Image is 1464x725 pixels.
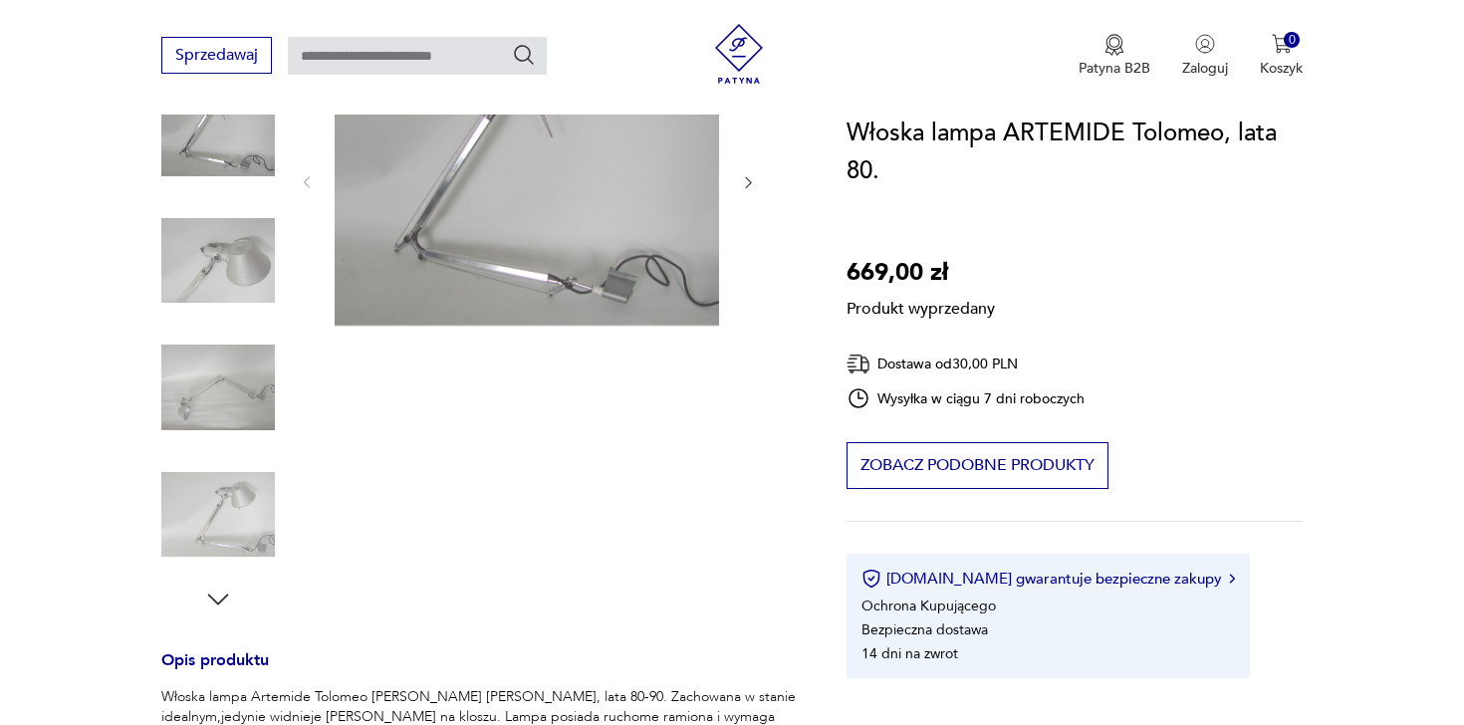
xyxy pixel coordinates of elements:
p: Produkt wyprzedany [847,292,995,320]
li: Ochrona Kupującego [861,597,996,615]
p: Patyna B2B [1079,59,1150,78]
div: Dostawa od 30,00 PLN [847,352,1086,376]
button: Zaloguj [1182,34,1228,78]
a: Ikona medaluPatyna B2B [1079,34,1150,78]
p: Koszyk [1260,59,1303,78]
li: 14 dni na zwrot [861,644,958,663]
button: Szukaj [512,43,536,67]
img: Ikona certyfikatu [861,569,881,589]
a: Sprzedawaj [161,50,272,64]
div: Wysyłka w ciągu 7 dni roboczych [847,386,1086,410]
img: Ikonka użytkownika [1195,34,1215,54]
img: Ikona strzałki w prawo [1229,574,1235,584]
button: Patyna B2B [1079,34,1150,78]
img: Ikona medalu [1104,34,1124,56]
img: Ikona dostawy [847,352,870,376]
img: Patyna - sklep z meblami i dekoracjami vintage [709,24,769,84]
h3: Opis produktu [161,654,799,687]
button: [DOMAIN_NAME] gwarantuje bezpieczne zakupy [861,569,1235,589]
p: Zaloguj [1182,59,1228,78]
img: Ikona koszyka [1272,34,1292,54]
p: 669,00 zł [847,254,995,292]
button: 0Koszyk [1260,34,1303,78]
button: Zobacz podobne produkty [847,442,1108,489]
div: 0 [1284,32,1301,49]
li: Bezpieczna dostawa [861,620,988,639]
h1: Włoska lampa ARTEMIDE Tolomeo, lata 80. [847,115,1304,190]
button: Sprzedawaj [161,37,272,74]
